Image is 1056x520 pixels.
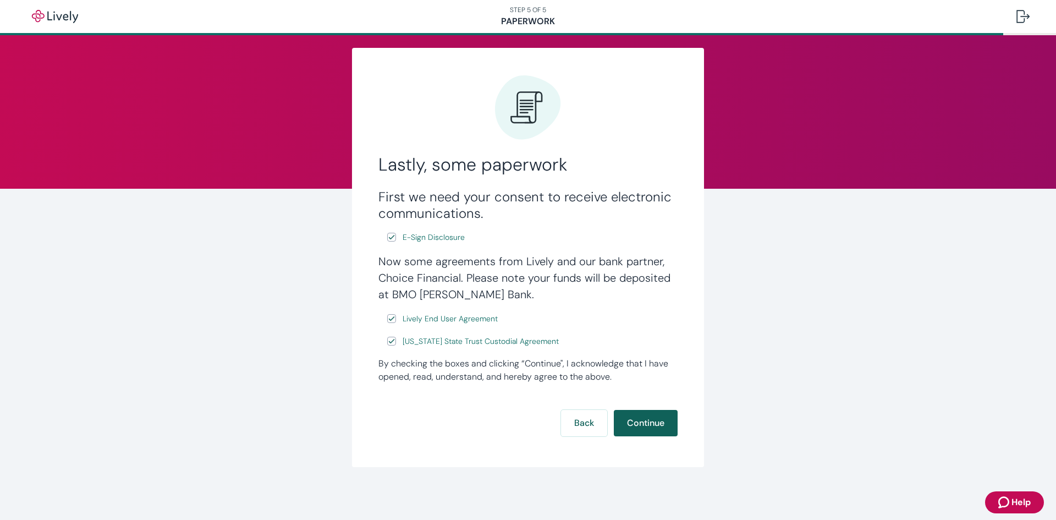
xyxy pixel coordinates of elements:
svg: Zendesk support icon [998,496,1011,509]
button: Zendesk support iconHelp [985,491,1044,513]
a: e-sign disclosure document [400,312,500,326]
h2: Lastly, some paperwork [378,154,678,176]
span: Help [1011,496,1031,509]
a: e-sign disclosure document [400,335,561,348]
span: Lively End User Agreement [403,313,498,325]
span: [US_STATE] State Trust Custodial Agreement [403,336,559,347]
h3: First we need your consent to receive electronic communications. [378,189,678,222]
span: E-Sign Disclosure [403,232,465,243]
button: Back [561,410,607,436]
img: Lively [24,10,86,23]
a: e-sign disclosure document [400,231,467,244]
h4: Now some agreements from Lively and our bank partner, Choice Financial. Please note your funds wi... [378,253,678,303]
div: By checking the boxes and clicking “Continue", I acknowledge that I have opened, read, understand... [378,357,678,384]
button: Continue [614,410,678,436]
button: Log out [1008,3,1038,30]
